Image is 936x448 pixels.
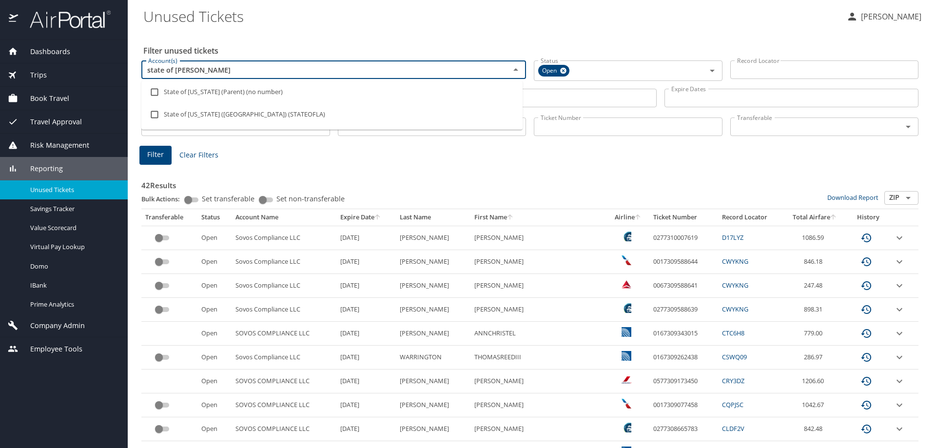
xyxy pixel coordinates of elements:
td: [PERSON_NAME] [470,417,607,441]
div: Transferable [145,213,194,222]
td: [PERSON_NAME] [470,298,607,322]
span: Book Travel [18,93,69,104]
img: Alaska Airlines [622,423,631,432]
img: United Airlines [622,351,631,361]
td: [DATE] [336,250,396,274]
td: SOVOS COMPLIANCE LLC [232,393,336,417]
td: 1206.60 [783,370,847,393]
span: Risk Management [18,140,89,151]
img: American Airlines [622,255,631,265]
button: Close [509,63,523,77]
td: SOVOS COMPLIANCE LLC [232,370,336,393]
td: 0277309588639 [649,298,718,322]
td: 1042.67 [783,393,847,417]
td: SOVOS COMPLIANCE LLC [232,322,336,346]
th: Last Name [396,209,470,226]
td: [PERSON_NAME] [470,274,607,298]
td: [PERSON_NAME] [396,393,470,417]
td: [PERSON_NAME] [396,370,470,393]
a: Download Report [827,193,878,202]
span: Company Admin [18,320,85,331]
td: [DATE] [336,274,396,298]
a: CTC6H8 [722,329,744,337]
td: Open [197,393,232,417]
span: Travel Approval [18,117,82,127]
td: ANNCHRISTEL [470,322,607,346]
a: CWYKNG [722,257,748,266]
img: United Airlines [622,327,631,337]
button: sort [830,214,837,221]
span: Savings Tracker [30,204,116,214]
button: expand row [894,256,905,268]
td: 842.48 [783,417,847,441]
h3: 42 Results [141,174,918,191]
td: Open [197,346,232,370]
td: Open [197,226,232,250]
li: State of [US_STATE] (Parent) (no number) [141,81,523,103]
button: expand row [894,375,905,387]
span: Virtual Pay Lookup [30,242,116,252]
td: [PERSON_NAME] [396,322,470,346]
td: [DATE] [336,298,396,322]
span: Domo [30,262,116,271]
td: [DATE] [336,322,396,346]
h1: Unused Tickets [143,1,838,31]
td: Open [197,298,232,322]
span: Clear Filters [179,149,218,161]
button: expand row [894,351,905,363]
td: [PERSON_NAME] [396,298,470,322]
button: sort [635,214,642,221]
td: Sovos Compliance LLC [232,274,336,298]
span: Trips [18,70,47,80]
td: WARRINGTON [396,346,470,370]
th: Airline [607,209,649,226]
th: Status [197,209,232,226]
span: Dashboards [18,46,70,57]
th: History [847,209,890,226]
a: CQPJSC [722,400,743,409]
a: D17LYZ [722,233,743,242]
button: expand row [894,232,905,244]
th: Expire Date [336,209,396,226]
button: expand row [894,280,905,292]
span: Open [538,66,563,76]
button: Open [705,64,719,78]
button: [PERSON_NAME] [842,8,925,25]
td: 779.00 [783,322,847,346]
td: [PERSON_NAME] [396,250,470,274]
td: [PERSON_NAME] [470,370,607,393]
td: [DATE] [336,346,396,370]
td: 0067309588641 [649,274,718,298]
button: Filter [139,146,172,165]
span: Value Scorecard [30,223,116,233]
td: [PERSON_NAME] [396,226,470,250]
a: CLDF2V [722,424,744,433]
span: IBank [30,281,116,290]
td: 0277308665783 [649,417,718,441]
th: Ticket Number [649,209,718,226]
button: expand row [894,328,905,339]
td: [PERSON_NAME] [470,250,607,274]
div: Open [538,65,569,77]
td: [DATE] [336,393,396,417]
td: [DATE] [336,417,396,441]
img: icon-airportal.png [9,10,19,29]
td: Sovos Compliance LLC [232,250,336,274]
button: sort [507,214,514,221]
img: Air France [622,375,631,385]
img: Delta Airlines [622,279,631,289]
button: expand row [894,423,905,435]
td: 0167309343015 [649,322,718,346]
button: expand row [894,399,905,411]
td: [PERSON_NAME] [470,226,607,250]
img: Alaska Airlines [622,303,631,313]
button: Open [901,120,915,134]
p: Bulk Actions: [141,195,188,203]
button: sort [374,214,381,221]
td: 0577309173450 [649,370,718,393]
td: 0017309077458 [649,393,718,417]
img: American Airlines [622,399,631,409]
td: 846.18 [783,250,847,274]
td: 0277310007619 [649,226,718,250]
td: Open [197,322,232,346]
